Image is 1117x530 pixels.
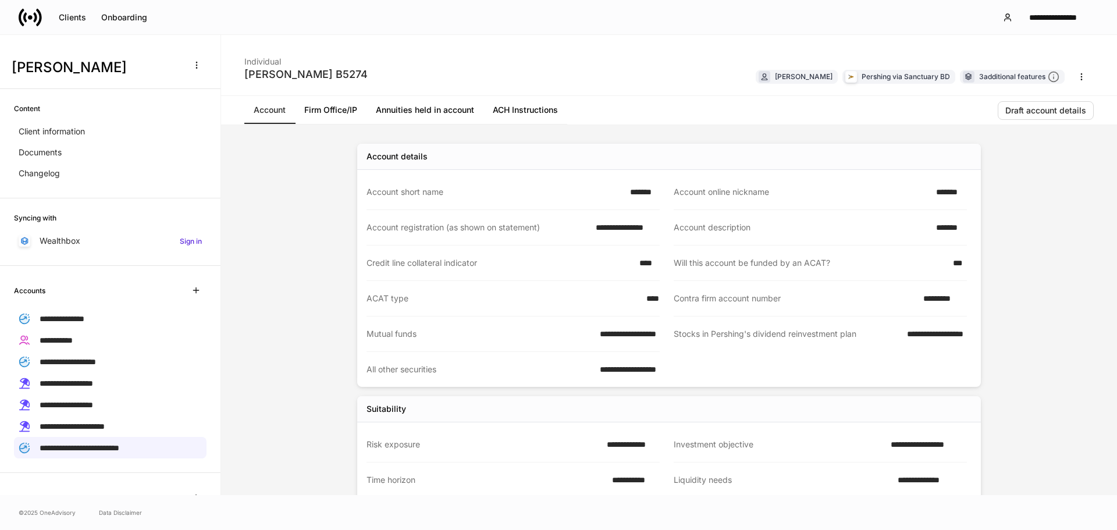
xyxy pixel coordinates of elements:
[14,492,52,503] h6: Firm Forms
[998,101,1094,120] button: Draft account details
[244,49,368,67] div: Individual
[1005,106,1086,115] div: Draft account details
[367,293,639,304] div: ACAT type
[367,474,605,486] div: Time horizon
[674,222,929,233] div: Account description
[367,439,600,450] div: Risk exposure
[14,230,207,251] a: WealthboxSign in
[19,508,76,517] span: © 2025 OneAdvisory
[674,257,946,269] div: Will this account be funded by an ACAT?
[59,13,86,22] div: Clients
[367,186,623,198] div: Account short name
[51,8,94,27] button: Clients
[483,96,567,124] a: ACH Instructions
[674,439,884,450] div: Investment objective
[12,58,180,77] h3: [PERSON_NAME]
[367,222,589,233] div: Account registration (as shown on statement)
[979,71,1059,83] div: 3 additional features
[19,168,60,179] p: Changelog
[101,13,147,22] div: Onboarding
[14,103,40,114] h6: Content
[180,236,202,247] h6: Sign in
[244,67,368,81] div: [PERSON_NAME] B5274
[14,142,207,163] a: Documents
[367,96,483,124] a: Annuities held in account
[674,186,929,198] div: Account online nickname
[14,212,56,223] h6: Syncing with
[19,126,85,137] p: Client information
[367,151,428,162] div: Account details
[674,328,900,340] div: Stocks in Pershing's dividend reinvestment plan
[14,121,207,142] a: Client information
[40,235,80,247] p: Wealthbox
[367,403,406,415] div: Suitability
[295,96,367,124] a: Firm Office/IP
[367,257,632,269] div: Credit line collateral indicator
[367,364,593,375] div: All other securities
[367,328,593,340] div: Mutual funds
[674,474,891,486] div: Liquidity needs
[775,71,833,82] div: [PERSON_NAME]
[244,96,295,124] a: Account
[14,285,45,296] h6: Accounts
[19,147,62,158] p: Documents
[94,8,155,27] button: Onboarding
[862,71,950,82] div: Pershing via Sanctuary BD
[99,508,142,517] a: Data Disclaimer
[14,163,207,184] a: Changelog
[674,293,916,304] div: Contra firm account number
